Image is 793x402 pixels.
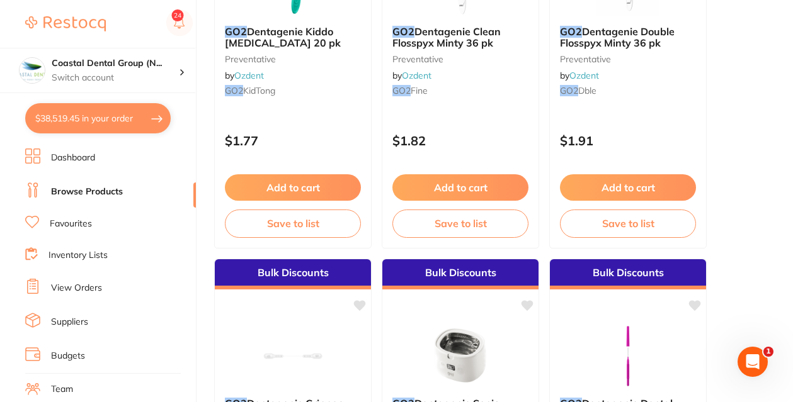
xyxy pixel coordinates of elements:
button: Save to list [392,209,528,237]
span: 1 [763,347,773,357]
small: preventative [225,54,361,64]
span: by [560,70,599,81]
span: Dble [578,85,596,96]
img: Restocq Logo [25,16,106,31]
button: Add to cart [225,174,361,201]
h4: Coastal Dental Group (Newcastle) [52,57,179,70]
em: GO2 [560,25,582,38]
img: GO2 Dentagenie Sonic Cleaner [419,325,501,388]
p: $1.82 [392,133,528,148]
a: Favourites [50,218,92,230]
b: GO2 Dentagenie Kiddo Tongue Cleaner 20 pk [225,26,361,49]
a: View Orders [51,282,102,294]
em: GO2 [225,25,247,38]
div: Bulk Discounts [550,259,706,289]
button: Save to list [225,209,361,237]
button: Add to cart [560,174,696,201]
p: Switch account [52,72,179,84]
p: $1.91 [560,133,696,148]
img: GO2 Dentagenie Dental Brush Tight Pink 12 pk (Size 2) [587,325,669,388]
span: Dentagenie Double Flosspyx Minty 36 pk [560,25,675,49]
em: GO2 [225,85,243,96]
span: Dentagenie Kiddo [MEDICAL_DATA] 20 pk [225,25,341,49]
em: GO2 [560,85,578,96]
a: Restocq Logo [25,9,106,38]
a: Team [51,383,73,396]
img: Coastal Dental Group (Newcastle) [20,58,45,83]
p: $1.77 [225,133,361,148]
a: Ozdent [234,70,264,81]
em: GO2 [392,85,411,96]
span: KidTong [243,85,275,96]
div: Bulk Discounts [215,259,371,289]
span: by [225,70,264,81]
span: Dentagenie Clean Flosspyx Minty 36 pk [392,25,501,49]
iframe: Intercom live chat [738,347,768,377]
a: Budgets [51,350,85,362]
button: Add to cart [392,174,528,201]
a: Ozdent [402,70,431,81]
span: by [392,70,431,81]
span: Fine [411,85,428,96]
small: preventative [560,54,696,64]
a: Inventory Lists [48,249,108,262]
b: GO2 Dentagenie Clean Flosspyx Minty 36 pk [392,26,528,49]
em: GO2 [392,25,414,38]
img: GO2 Dentagenie Gripper Fine 60 Flosstrips with Grips [252,325,334,388]
a: Dashboard [51,152,95,164]
small: preventative [392,54,528,64]
div: Bulk Discounts [382,259,539,289]
button: Save to list [560,209,696,237]
a: Suppliers [51,316,88,328]
button: $38,519.45 in your order [25,103,171,133]
a: Ozdent [569,70,599,81]
a: Browse Products [51,186,123,198]
b: GO2 Dentagenie Double Flosspyx Minty 36 pk [560,26,696,49]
